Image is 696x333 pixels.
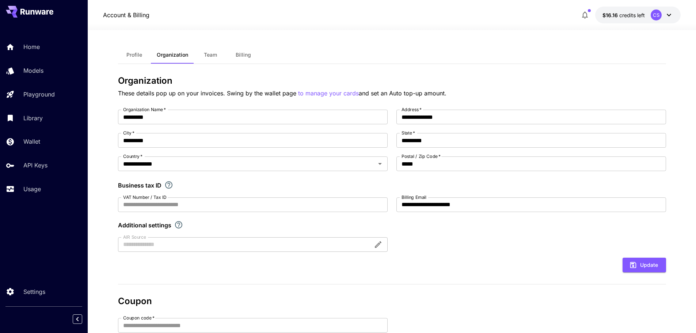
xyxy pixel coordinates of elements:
[602,12,619,18] span: $16.16
[123,106,166,113] label: Organization Name
[402,153,441,159] label: Postal / Zip Code
[23,287,45,296] p: Settings
[402,194,426,200] label: Billing Email
[359,90,446,97] span: and set an Auto top-up amount.
[602,11,645,19] div: $16.1612
[123,234,146,240] label: AIR Source
[651,10,662,20] div: CS
[204,52,217,58] span: Team
[23,114,43,122] p: Library
[118,296,666,306] h3: Coupon
[23,90,55,99] p: Playground
[103,11,149,19] nav: breadcrumb
[375,159,385,169] button: Open
[402,106,422,113] label: Address
[118,181,161,190] p: Business tax ID
[298,89,359,98] button: to manage your cards
[123,153,142,159] label: Country
[123,194,167,200] label: VAT Number / Tax ID
[174,220,183,229] svg: Explore additional customization settings
[619,12,645,18] span: credits left
[595,7,681,23] button: $16.1612CS
[123,315,155,321] label: Coupon code
[236,52,251,58] span: Billing
[23,185,41,193] p: Usage
[123,130,134,136] label: City
[23,137,40,146] p: Wallet
[23,161,47,170] p: API Keys
[23,66,43,75] p: Models
[118,221,171,230] p: Additional settings
[23,42,40,51] p: Home
[103,11,149,19] a: Account & Billing
[78,313,88,326] div: Collapse sidebar
[402,130,415,136] label: State
[659,298,696,333] iframe: Chat Widget
[157,52,188,58] span: Organization
[126,52,142,58] span: Profile
[623,258,666,273] button: Update
[73,314,82,324] button: Collapse sidebar
[164,181,173,189] svg: If you are a business tax registrant, please enter your business tax ID here.
[118,90,298,97] span: These details pop up on your invoices. Swing by the wallet page
[118,76,666,86] h3: Organization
